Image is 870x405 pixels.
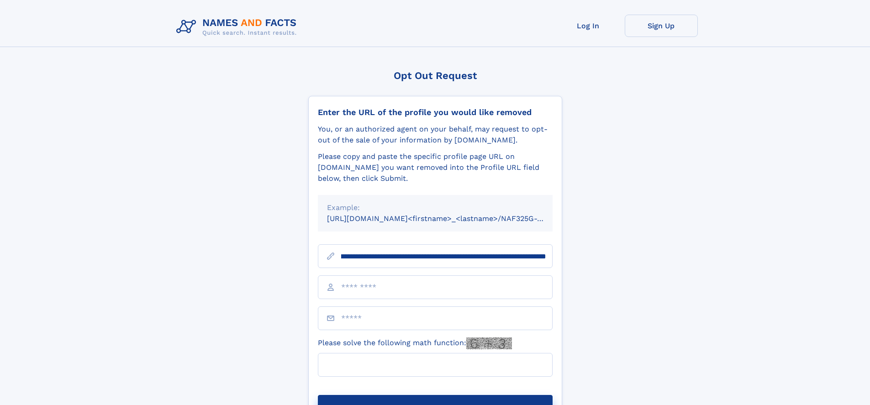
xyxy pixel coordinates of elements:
[625,15,698,37] a: Sign Up
[318,107,553,117] div: Enter the URL of the profile you would like removed
[173,15,304,39] img: Logo Names and Facts
[308,70,562,81] div: Opt Out Request
[552,15,625,37] a: Log In
[327,214,570,223] small: [URL][DOMAIN_NAME]<firstname>_<lastname>/NAF325G-xxxxxxxx
[318,124,553,146] div: You, or an authorized agent on your behalf, may request to opt-out of the sale of your informatio...
[318,151,553,184] div: Please copy and paste the specific profile page URL on [DOMAIN_NAME] you want removed into the Pr...
[327,202,543,213] div: Example:
[318,337,512,349] label: Please solve the following math function:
